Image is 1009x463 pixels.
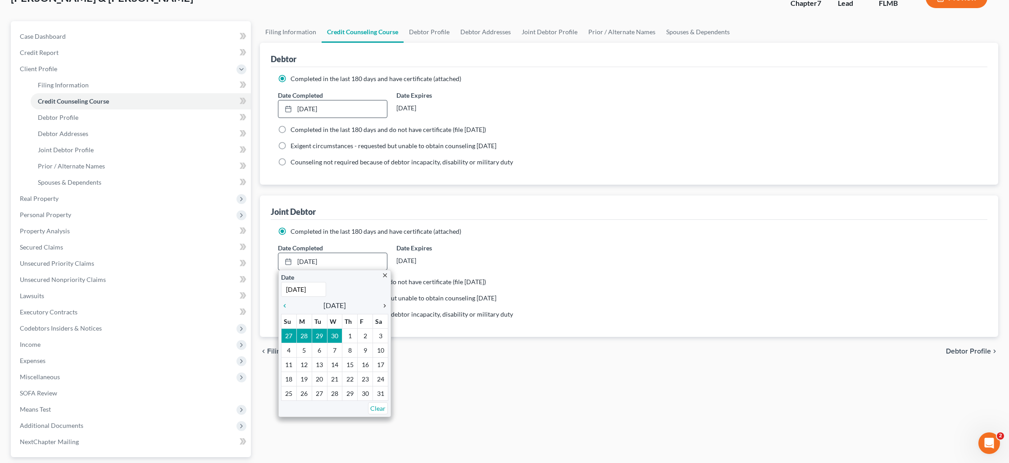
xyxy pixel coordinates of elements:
[291,310,513,318] span: Counseling not required because of debtor incapacity, disability or military duty
[327,329,342,343] td: 30
[358,329,373,343] td: 2
[13,45,251,61] a: Credit Report
[455,21,516,43] a: Debtor Addresses
[267,348,323,355] span: Filing Information
[296,343,312,358] td: 5
[260,348,267,355] i: chevron_left
[342,343,358,358] td: 8
[404,21,455,43] a: Debtor Profile
[278,243,323,253] label: Date Completed
[271,54,296,64] div: Debtor
[20,49,59,56] span: Credit Report
[322,21,404,43] a: Credit Counseling Course
[20,438,79,445] span: NextChapter Mailing
[358,386,373,401] td: 30
[377,300,388,311] a: chevron_right
[38,146,94,154] span: Joint Debtor Profile
[260,21,322,43] a: Filing Information
[291,227,461,235] span: Completed in the last 180 days and have certificate (attached)
[312,343,327,358] td: 6
[946,348,991,355] span: Debtor Profile
[20,243,63,251] span: Secured Claims
[281,300,293,311] a: chevron_left
[282,314,297,329] th: Su
[358,314,373,329] th: F
[396,100,506,116] div: [DATE]
[396,253,506,269] div: [DATE]
[20,211,71,218] span: Personal Property
[20,422,83,429] span: Additional Documents
[296,386,312,401] td: 26
[396,91,506,100] label: Date Expires
[312,314,327,329] th: Tu
[312,386,327,401] td: 27
[358,358,373,372] td: 16
[327,314,342,329] th: W
[20,324,102,332] span: Codebtors Insiders & Notices
[291,126,486,133] span: Completed in the last 180 days and do not have certificate (file [DATE])
[31,93,251,109] a: Credit Counseling Course
[323,300,346,311] span: [DATE]
[38,81,89,89] span: Filing Information
[38,130,88,137] span: Debtor Addresses
[516,21,583,43] a: Joint Debtor Profile
[291,158,513,166] span: Counseling not required because of debtor incapacity, disability or military duty
[20,195,59,202] span: Real Property
[13,272,251,288] a: Unsecured Nonpriority Claims
[13,223,251,239] a: Property Analysis
[396,243,506,253] label: Date Expires
[271,206,316,217] div: Joint Debtor
[13,255,251,272] a: Unsecured Priority Claims
[327,372,342,386] td: 21
[281,272,294,282] label: Date
[20,259,94,267] span: Unsecured Priority Claims
[31,109,251,126] a: Debtor Profile
[382,272,388,279] i: close
[978,432,1000,454] iframe: Intercom live chat
[946,348,998,355] button: Debtor Profile chevron_right
[991,348,998,355] i: chevron_right
[342,329,358,343] td: 1
[260,348,323,355] button: chevron_left Filing Information
[377,302,388,309] i: chevron_right
[31,158,251,174] a: Prior / Alternate Names
[342,386,358,401] td: 29
[358,343,373,358] td: 9
[278,100,387,118] a: [DATE]
[20,276,106,283] span: Unsecured Nonpriority Claims
[13,28,251,45] a: Case Dashboard
[20,227,70,235] span: Property Analysis
[368,402,388,414] a: Clear
[373,329,388,343] td: 3
[373,358,388,372] td: 17
[13,239,251,255] a: Secured Claims
[282,343,297,358] td: 4
[282,386,297,401] td: 25
[296,372,312,386] td: 19
[296,329,312,343] td: 28
[31,126,251,142] a: Debtor Addresses
[20,357,45,364] span: Expenses
[20,340,41,348] span: Income
[13,434,251,450] a: NextChapter Mailing
[281,282,326,297] input: 1/1/2013
[38,162,105,170] span: Prior / Alternate Names
[281,302,293,309] i: chevron_left
[296,358,312,372] td: 12
[327,386,342,401] td: 28
[373,372,388,386] td: 24
[31,77,251,93] a: Filing Information
[291,142,496,150] span: Exigent circumstances - requested but unable to obtain counseling [DATE]
[373,314,388,329] th: Sa
[282,329,297,343] td: 27
[20,65,57,73] span: Client Profile
[342,358,358,372] td: 15
[291,294,496,302] span: Exigent circumstances - requested but unable to obtain counseling [DATE]
[31,142,251,158] a: Joint Debtor Profile
[373,343,388,358] td: 10
[327,358,342,372] td: 14
[278,253,387,270] a: [DATE]
[382,270,388,280] a: close
[20,373,60,381] span: Miscellaneous
[38,178,101,186] span: Spouses & Dependents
